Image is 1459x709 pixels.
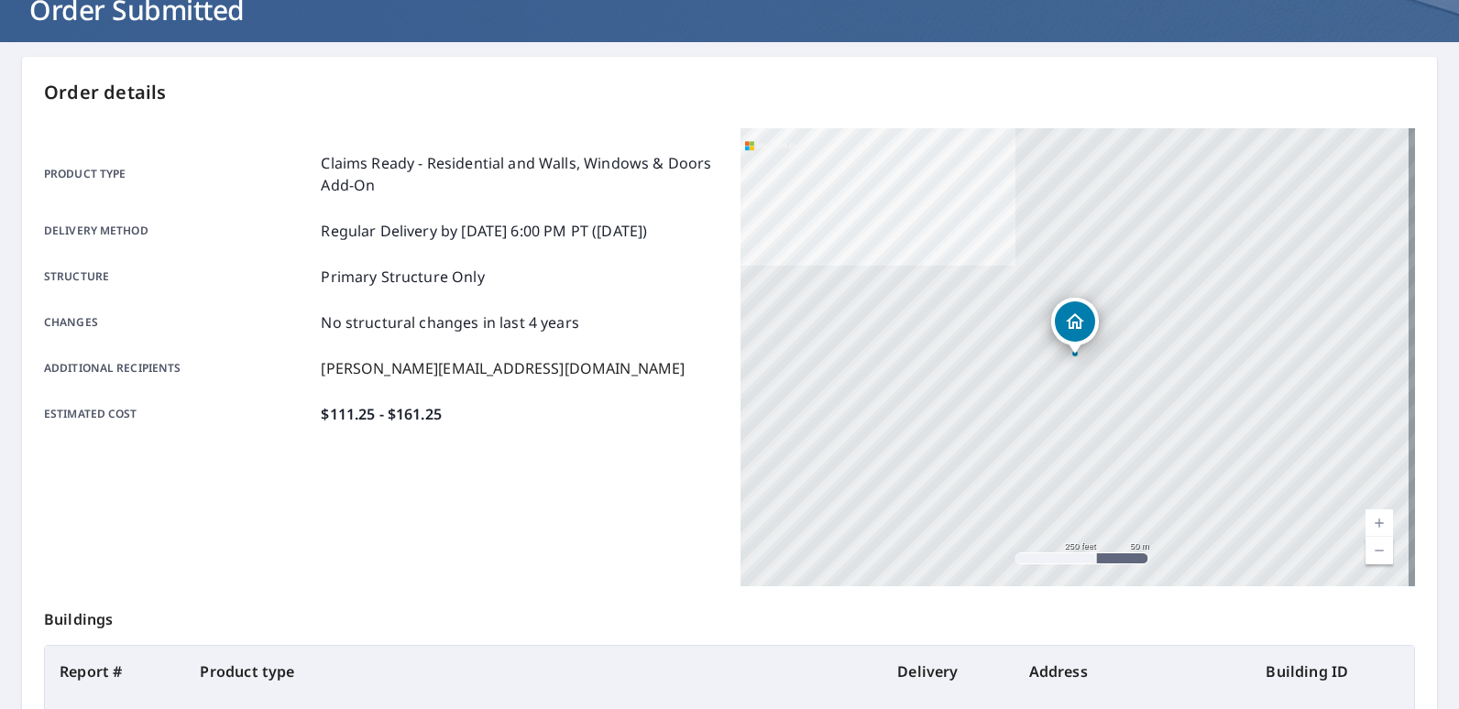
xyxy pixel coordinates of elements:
p: Primary Structure Only [321,266,484,288]
p: Additional recipients [44,357,313,379]
p: Product type [44,152,313,196]
th: Building ID [1251,646,1414,697]
th: Address [1015,646,1252,697]
th: Delivery [883,646,1014,697]
th: Report # [45,646,185,697]
a: Current Level 17, Zoom Out [1366,537,1393,564]
p: Buildings [44,586,1415,645]
th: Product type [185,646,883,697]
p: Structure [44,266,313,288]
a: Current Level 17, Zoom In [1366,509,1393,537]
p: Changes [44,311,313,333]
p: $111.25 - $161.25 [321,403,442,425]
p: Delivery method [44,220,313,242]
div: Dropped pin, building 1, Residential property, 21050 Parkside Blvd Ferndale, MI 48220 [1051,298,1099,354]
p: [PERSON_NAME][EMAIL_ADDRESS][DOMAIN_NAME] [321,357,685,379]
p: Claims Ready - Residential and Walls, Windows & Doors Add-On [321,152,719,196]
p: Estimated cost [44,403,313,425]
p: No structural changes in last 4 years [321,311,579,333]
p: Regular Delivery by [DATE] 6:00 PM PT ([DATE]) [321,220,647,242]
p: Order details [44,79,1415,106]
